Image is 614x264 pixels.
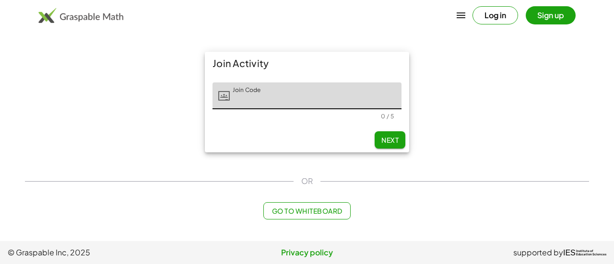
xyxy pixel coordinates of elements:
span: IES [563,248,576,257]
span: Go to Whiteboard [272,207,342,215]
span: Next [381,136,399,144]
span: Institute of Education Sciences [576,250,606,256]
span: © Graspable Inc, 2025 [8,247,207,258]
div: 0 / 5 [381,113,394,120]
button: Log in [472,6,518,24]
span: supported by [513,247,563,258]
span: OR [301,175,313,187]
button: Go to Whiteboard [263,202,350,219]
div: Join Activity [205,52,409,75]
button: Next [375,131,405,149]
button: Sign up [526,6,576,24]
a: IESInstitute ofEducation Sciences [563,247,606,258]
a: Privacy policy [207,247,407,258]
